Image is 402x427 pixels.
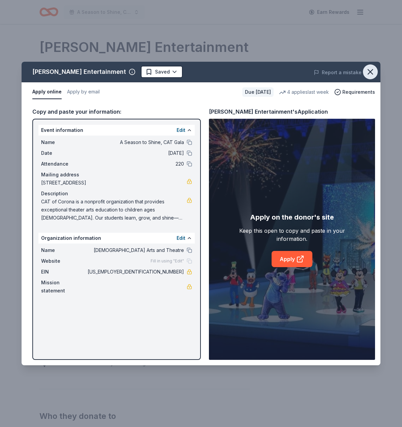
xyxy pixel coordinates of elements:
span: [DATE] [86,149,184,157]
div: [PERSON_NAME] Entertainment [32,66,126,77]
div: Due [DATE] [242,87,274,97]
span: [US_EMPLOYER_IDENTIFICATION_NUMBER] [86,268,184,276]
div: Apply on the donor's site [250,212,334,223]
span: [DEMOGRAPHIC_DATA] Arts and Theatre [86,246,184,254]
span: 220 [86,160,184,168]
button: Report a mistake [314,68,362,77]
div: Event information [38,125,195,136]
span: Attendance [41,160,86,168]
div: 4 applies last week [279,88,329,96]
div: Mailing address [41,171,192,179]
span: CAT of Corona is a nonprofit organization that provides exceptional theater arts education to chi... [41,198,187,222]
span: Name [41,138,86,146]
span: A Season to Shine, CAT Gala [86,138,184,146]
span: [STREET_ADDRESS] [41,179,187,187]
div: [PERSON_NAME] Entertainment's Application [209,107,328,116]
button: Edit [177,126,185,134]
div: Description [41,190,192,198]
span: Date [41,149,86,157]
button: Apply by email [67,85,100,99]
span: Requirements [342,88,375,96]
span: EIN [41,268,86,276]
button: Apply online [32,85,62,99]
span: Name [41,246,86,254]
span: Website [41,257,86,265]
span: Fill in using "Edit" [151,258,184,264]
button: Edit [177,234,185,242]
div: Organization information [38,233,195,244]
span: Saved [155,68,170,76]
a: Apply [272,251,312,267]
div: Copy and paste your information: [32,107,201,116]
button: Saved [141,66,183,78]
button: Requirements [334,88,375,96]
span: Mission statement [41,279,86,295]
div: Keep this open to copy and paste in your information. [225,227,358,243]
